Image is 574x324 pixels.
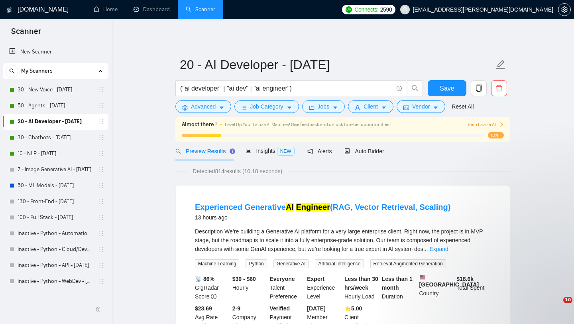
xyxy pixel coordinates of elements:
a: 50 - ML Models - [DATE] [18,178,93,194]
a: Inactive - Python - Automation - [DATE] [18,225,93,241]
b: $23.69 [195,305,212,312]
span: caret-down [219,105,224,111]
div: Experience Level [305,275,343,301]
span: Detected 814 results (10.18 seconds) [187,167,288,176]
span: Client [364,102,378,111]
b: Verified [270,305,290,312]
span: user [402,7,408,12]
span: Auto Bidder [344,148,384,154]
span: caret-down [433,105,438,111]
span: 10 [563,297,572,303]
a: Inactive - Python - WebDev - [DATE] [18,273,93,289]
img: upwork-logo.png [346,6,352,13]
b: Everyone [270,276,295,282]
span: caret-down [332,105,338,111]
span: search [407,85,423,92]
div: Country [418,275,455,301]
a: New Scanner [9,44,102,60]
span: notification [307,148,313,154]
span: Job Category [250,102,283,111]
a: 7 - Image Generative AI - [DATE] [18,162,93,178]
b: Less than 1 month [382,276,413,291]
li: New Scanner [3,44,108,60]
span: holder [98,214,104,221]
a: Expand [429,246,448,252]
a: dashboardDashboard [134,6,170,13]
span: Alerts [307,148,332,154]
b: 2-9 [232,305,240,312]
span: holder [98,294,104,300]
a: homeHome [94,6,118,13]
span: Machine Learning [195,259,239,268]
span: robot [344,148,350,154]
span: 13% [488,132,504,138]
span: holder [98,246,104,253]
a: 130 - Front-End - [DATE] [18,194,93,209]
b: [DATE] [307,305,325,312]
span: search [6,68,18,74]
button: search [407,80,423,96]
div: Hourly [231,275,268,301]
a: 10 - NLP - [DATE] [18,146,93,162]
div: Hourly Load [343,275,380,301]
mark: Engineer [296,203,330,211]
span: ... [423,246,428,252]
span: holder [98,150,104,157]
span: setting [558,6,570,13]
span: holder [98,119,104,125]
a: 100 - Full Stack - [DATE] [18,209,93,225]
button: folderJobscaret-down [302,100,345,113]
button: search [6,65,18,77]
a: searchScanner [186,6,215,13]
button: settingAdvancedcaret-down [175,100,231,113]
span: holder [98,262,104,269]
div: Duration [380,275,418,301]
span: Insights [246,148,294,154]
button: barsJob Categorycaret-down [234,100,299,113]
mark: AI [286,203,294,211]
button: Save [428,80,466,96]
span: Generative AI [273,259,309,268]
iframe: Intercom live chat [547,297,566,316]
div: GigRadar Score [193,275,231,301]
span: Almost there ! [182,120,217,129]
span: 2590 [380,5,392,14]
a: 30 - Chatbots - [DATE] [18,130,93,146]
span: holder [98,278,104,284]
span: caret-down [381,105,387,111]
span: holder [98,87,104,93]
button: userClientcaret-down [348,100,393,113]
span: NEW [277,147,295,156]
div: 13 hours ago [195,213,450,222]
div: Talent Preference [268,275,306,301]
span: Advanced [191,102,216,111]
button: copy [471,80,487,96]
img: logo [7,4,12,16]
button: Train Laziza AI [467,121,504,128]
span: info-circle [397,86,402,91]
span: double-left [95,305,103,313]
span: right [499,122,504,127]
div: Tooltip anchor [229,148,236,155]
a: 21 - Design - Healthcare - [DATE] [18,289,93,305]
span: holder [98,230,104,237]
a: 20 - AI Developer - [DATE] [18,114,93,130]
span: Connects: [354,5,378,14]
button: idcardVendorcaret-down [397,100,445,113]
span: user [355,105,360,111]
a: Inactive - Python - Cloud/DevOps - [DATE] [18,241,93,257]
span: Level Up Your Laziza AI Matches! Give feedback and unlock top-tier opportunities ! [225,122,391,127]
span: area-chart [246,148,251,154]
div: Description We’re building a Generative AI platform for a very large enterprise client. Right now... [195,227,491,253]
span: Python [246,259,267,268]
span: holder [98,198,104,205]
span: setting [182,105,188,111]
span: holder [98,103,104,109]
span: My Scanners [21,63,53,79]
span: info-circle [211,294,216,299]
a: Reset All [452,102,474,111]
span: Retrieval Augmented Generation [370,259,446,268]
span: Save [440,83,454,93]
span: Vendor [412,102,430,111]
